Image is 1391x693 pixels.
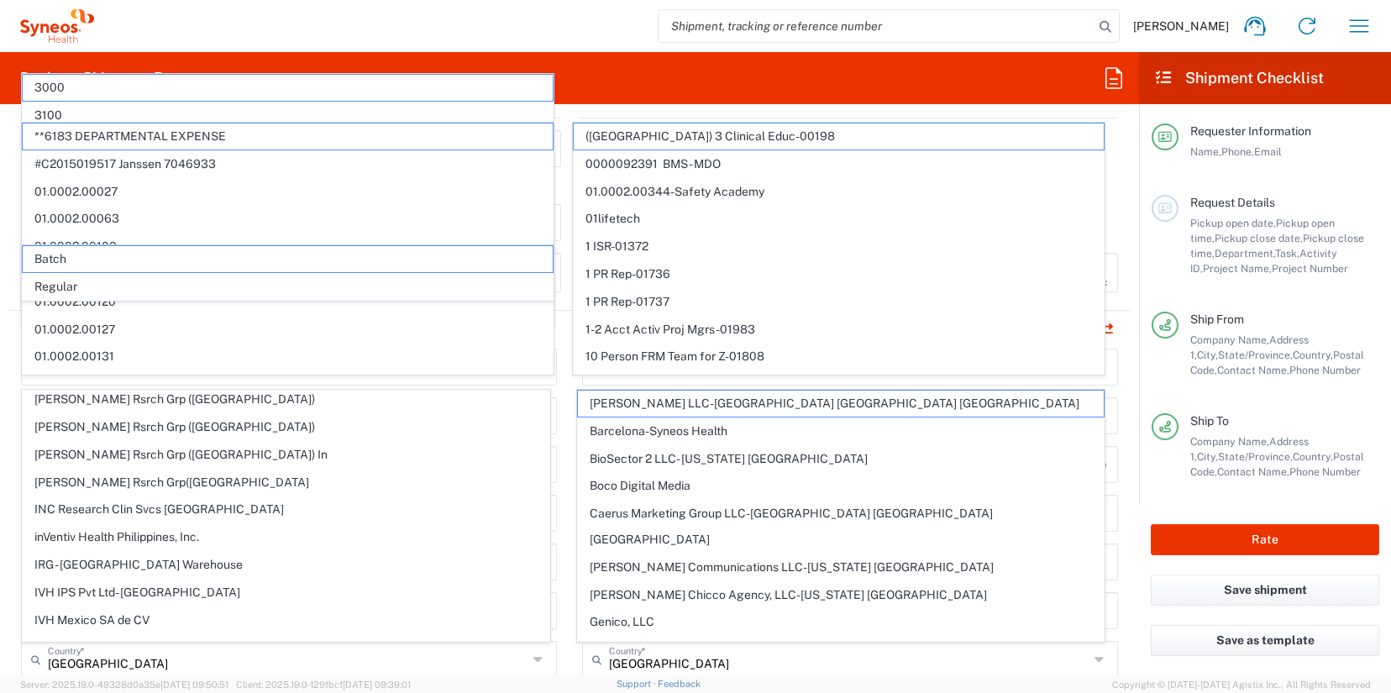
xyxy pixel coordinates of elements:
span: [PERSON_NAME] Rsrch Grp([GEOGRAPHIC_DATA] [23,470,549,496]
span: State/Province, [1218,349,1293,361]
span: Contact Name, [1217,465,1289,478]
span: State/Province, [1218,450,1293,463]
button: Rate [1151,524,1379,555]
span: Country, [1293,450,1333,463]
a: Feedback [658,679,701,689]
span: Phone, [1221,145,1254,158]
span: IVH Mexico SA de CV [23,607,549,633]
span: [PERSON_NAME] Rsrch Grp ([GEOGRAPHIC_DATA]) In [23,442,549,468]
span: Phone Number [1289,465,1361,478]
span: [PERSON_NAME] LLC-[GEOGRAPHIC_DATA] [GEOGRAPHIC_DATA] [GEOGRAPHIC_DATA] [578,391,1105,417]
span: IRG - [GEOGRAPHIC_DATA] Warehouse [23,552,549,578]
span: Phone Number [1289,364,1361,376]
span: IVH IPS Pvt Ltd- [GEOGRAPHIC_DATA] [23,580,549,606]
span: [DATE] 09:50:51 [160,680,228,690]
span: Name, [1190,145,1221,158]
span: [PERSON_NAME] Rsrch Grp ([GEOGRAPHIC_DATA]) [23,414,549,440]
span: #C2015019517 Janssen 7046933 [23,151,553,177]
a: Support [617,679,659,689]
h2: Shipment Checklist [1154,68,1324,88]
span: [PERSON_NAME] Rsrch Grp ([GEOGRAPHIC_DATA]) [23,386,549,412]
span: 1-2 Acct Activ Proj Mgrs-01983 [574,317,1104,343]
span: NAVICOR GROUP, LLC- [US_STATE] [GEOGRAPHIC_DATA] [23,634,549,660]
span: Requester Information [1190,124,1311,138]
span: Company Name, [1190,435,1269,448]
span: 10 Person FRM Team for Z-01808 [574,344,1104,370]
button: Save as template [1151,625,1379,656]
span: Copyright © [DATE]-[DATE] Agistix Inc., All Rights Reserved [1112,677,1371,692]
span: Server: 2025.19.0-49328d0a35e [20,680,228,690]
span: Contact Name, [1217,364,1289,376]
span: 1 ISR-01372 [574,234,1104,260]
span: 01.0002.00109 [23,234,553,260]
span: Company Name, [1190,333,1269,346]
span: INC Research Clin Svcs [GEOGRAPHIC_DATA] [23,496,549,522]
span: Regular [23,274,553,300]
span: Country, [1293,349,1333,361]
span: Genico, LLC [578,609,1105,635]
span: 01.0002.00063 [23,206,553,232]
span: City, [1197,349,1218,361]
span: 01.0002.00027 [23,179,553,205]
span: City, [1197,450,1218,463]
span: [PERSON_NAME] [1133,18,1229,34]
h2: Desktop Shipment Request [20,68,213,88]
span: Batch [23,246,553,272]
span: Caerus Marketing Group LLC-[GEOGRAPHIC_DATA] [GEOGRAPHIC_DATA] [GEOGRAPHIC_DATA] [578,501,1105,553]
span: [PERSON_NAME] Communications LLC-[US_STATE] [GEOGRAPHIC_DATA] [578,554,1105,580]
span: 1 PR Rep-01737 [574,289,1104,315]
span: Ship From [1190,312,1244,326]
span: ([GEOGRAPHIC_DATA]) 3 Clinical Educ-00198 [574,123,1104,150]
span: BioSector 2 LLC- [US_STATE] [GEOGRAPHIC_DATA] [578,446,1105,472]
span: 01.0002.00141 [23,371,553,397]
span: 01.0002.00120 [23,289,553,315]
span: Barcelona-Syneos Health [578,418,1105,444]
span: Department, [1215,247,1275,260]
span: **6183 DEPARTMENTAL EXPENSE [23,123,553,150]
span: [PERSON_NAME] Chicco Agency, LLC-[US_STATE] [GEOGRAPHIC_DATA] [578,582,1105,608]
span: Email [1254,145,1282,158]
span: Pickup open date, [1190,217,1276,229]
span: Pickup close date, [1215,232,1303,244]
span: 10 person rebadge-01344 [574,371,1104,397]
button: Save shipment [1151,575,1379,606]
span: Project Number [1272,262,1348,275]
span: 01.0002.00127 [23,317,553,343]
span: Task, [1275,247,1299,260]
span: [DATE] 09:39:01 [343,680,411,690]
span: Project Name, [1203,262,1272,275]
input: Shipment, tracking or reference number [659,10,1094,42]
span: [PERSON_NAME] [PERSON_NAME]/[PERSON_NAME] Advert- [GEOGRAPHIC_DATA] [GEOGRAPHIC_DATA] [578,637,1105,689]
span: 0000092391 BMS - MDO [574,151,1104,177]
span: 1 PR Rep-01736 [574,261,1104,287]
span: 01.0002.00131 [23,344,553,370]
span: Ship To [1190,414,1229,428]
span: inVentiv Health Philippines, Inc. [23,524,549,550]
span: Client: 2025.19.0-129fbcf [236,680,411,690]
span: 01lifetech [574,206,1104,232]
span: 01.0002.00344-Safety Academy [574,179,1104,205]
span: Request Details [1190,196,1275,209]
span: 3100 [23,102,553,129]
span: Boco Digital Media [578,473,1105,499]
